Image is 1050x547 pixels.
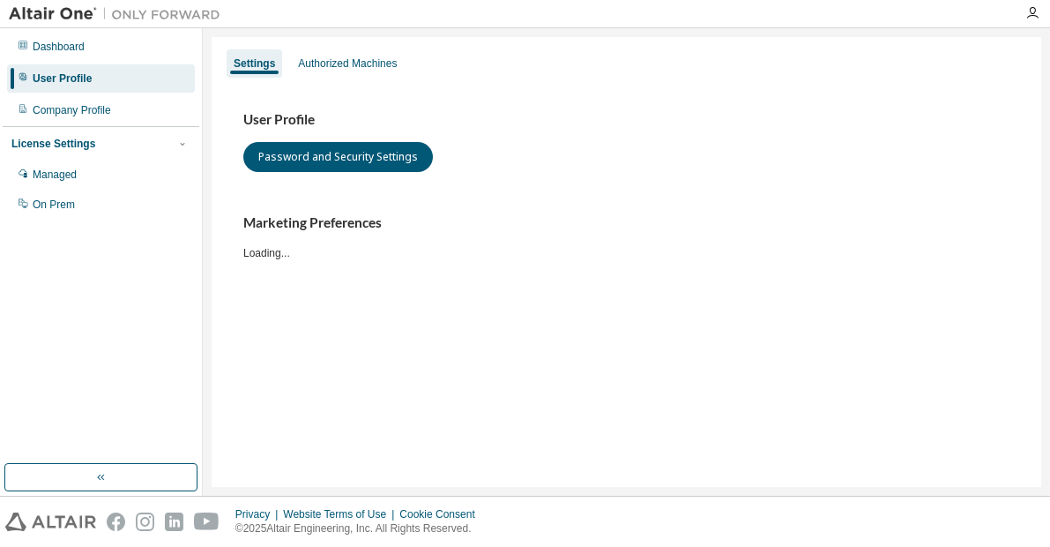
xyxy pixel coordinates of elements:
[243,214,1009,232] h3: Marketing Preferences
[298,56,397,71] div: Authorized Machines
[243,111,1009,129] h3: User Profile
[234,56,275,71] div: Settings
[107,513,125,531] img: facebook.svg
[136,513,154,531] img: instagram.svg
[33,71,92,86] div: User Profile
[399,507,485,521] div: Cookie Consent
[33,198,75,212] div: On Prem
[33,168,77,182] div: Managed
[235,507,283,521] div: Privacy
[194,513,220,531] img: youtube.svg
[11,137,95,151] div: License Settings
[33,103,111,117] div: Company Profile
[9,5,229,23] img: Altair One
[243,142,433,172] button: Password and Security Settings
[33,40,85,54] div: Dashboard
[165,513,183,531] img: linkedin.svg
[243,214,1009,259] div: Loading...
[283,507,399,521] div: Website Terms of Use
[5,513,96,531] img: altair_logo.svg
[235,521,486,536] p: © 2025 Altair Engineering, Inc. All Rights Reserved.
